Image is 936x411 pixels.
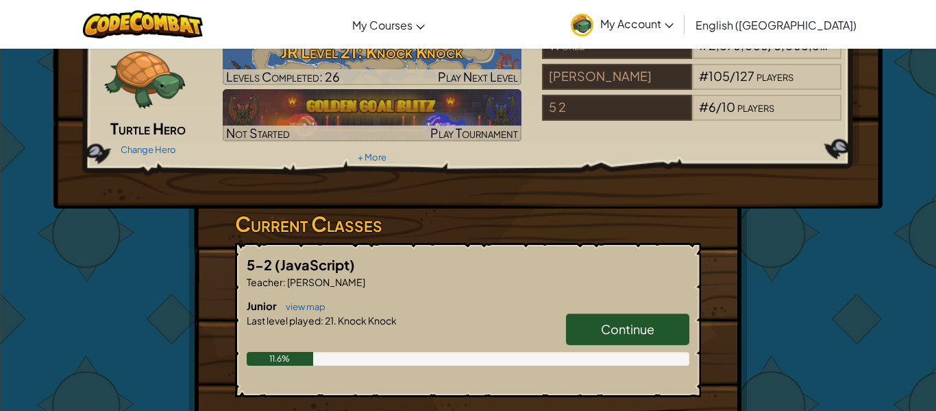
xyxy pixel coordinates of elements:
img: avatar [571,14,593,36]
span: : [321,314,323,327]
span: players [756,68,793,84]
h3: Current Classes [235,209,701,239]
span: / [716,99,722,115]
span: / [730,68,735,84]
span: Play Tournament [430,125,518,141]
a: English ([GEOGRAPHIC_DATA]) [689,6,863,43]
span: # [699,68,709,84]
span: players [737,99,774,115]
a: + More [358,152,386,163]
span: Junior [247,299,279,312]
span: 5-2 [247,256,275,273]
span: 10 [722,99,735,115]
span: 105 [709,68,730,84]
span: Levels Completed: 26 [226,69,340,84]
span: 127 [735,68,754,84]
span: Continue [601,321,654,337]
span: Not Started [226,125,290,141]
div: [PERSON_NAME] [542,64,691,90]
a: 5 2#6/10players [542,108,841,124]
span: : [283,276,286,288]
span: (JavaScript) [275,256,355,273]
a: view map [279,301,325,312]
a: Change Hero [121,144,176,155]
span: My Account [600,16,674,31]
span: Teacher [247,276,283,288]
span: # [699,99,709,115]
div: 5 2 [542,95,691,121]
a: My Courses [345,6,432,43]
h3: JR Level 21: Knock Knock [223,36,522,67]
div: 11.6% [247,352,313,366]
span: English ([GEOGRAPHIC_DATA]) [695,18,857,32]
a: [PERSON_NAME]#105/127players [542,77,841,93]
span: Last level played [247,314,321,327]
img: CodeCombat logo [83,10,203,38]
span: [PERSON_NAME] [286,276,365,288]
span: Knock Knock [336,314,397,327]
a: World#2,576,066/8,063,353players [542,46,841,62]
a: Play Next Level [223,33,522,85]
span: Turtle Hero [110,119,186,138]
span: 21. [323,314,336,327]
span: My Courses [352,18,412,32]
span: Play Next Level [438,69,518,84]
img: turtle.png [104,33,186,115]
span: 6 [709,99,716,115]
a: Not StartedPlay Tournament [223,89,522,141]
img: Golden Goal [223,89,522,141]
a: My Account [564,3,680,46]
